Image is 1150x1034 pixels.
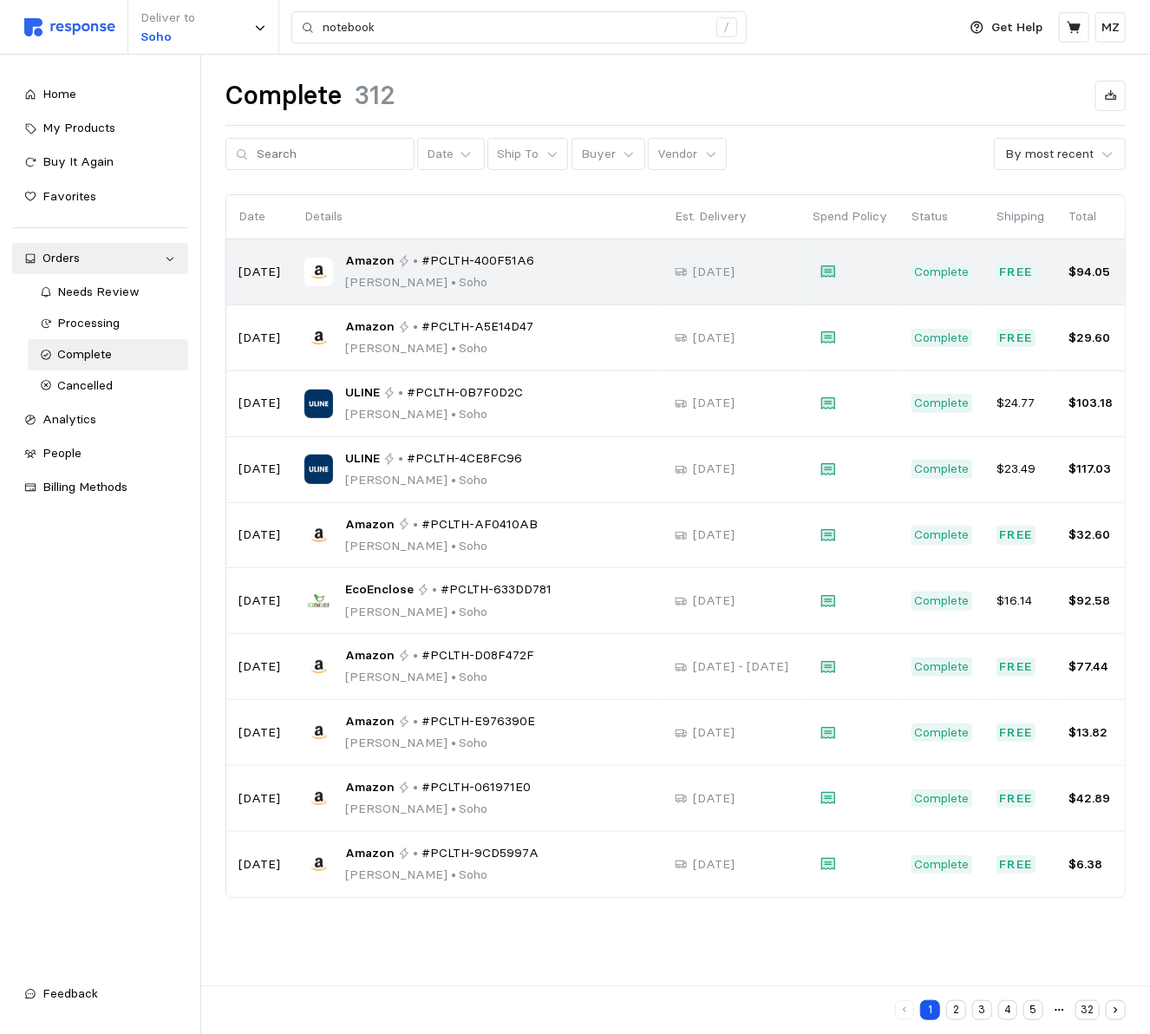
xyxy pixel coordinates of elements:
[813,207,887,226] p: Spend Policy
[345,646,395,665] span: Amazon
[42,985,98,1001] span: Feedback
[693,723,735,743] p: [DATE]
[42,86,76,101] span: Home
[915,394,970,413] p: Complete
[572,138,645,171] button: Buyer
[345,339,533,358] p: [PERSON_NAME] Soho
[448,406,459,422] span: •
[304,652,333,681] img: Amazon
[421,515,538,534] span: #PCLTH-AF0410AB
[648,138,727,171] button: Vendor
[12,978,188,1010] button: Feedback
[345,800,531,819] p: [PERSON_NAME] Soho
[413,844,418,863] p: •
[304,586,333,615] img: EcoEnclose
[992,18,1043,37] p: Get Help
[915,855,970,874] p: Complete
[675,207,788,226] p: Est. Delivery
[915,789,970,808] p: Complete
[1101,18,1120,37] p: MZ
[345,580,414,599] span: EcoEnclose
[28,277,189,308] a: Needs Review
[996,207,1044,226] p: Shipping
[238,329,280,348] p: [DATE]
[693,592,735,611] p: [DATE]
[693,263,735,282] p: [DATE]
[1068,526,1113,545] p: $32.60
[304,455,333,483] img: ULINE
[1068,329,1113,348] p: $29.60
[345,712,395,731] span: Amazon
[42,188,96,204] span: Favorites
[140,9,195,28] p: Deliver to
[238,789,280,808] p: [DATE]
[354,79,395,113] h1: 312
[1000,789,1033,808] p: Free
[345,668,534,687] p: [PERSON_NAME] Soho
[42,445,82,461] span: People
[946,1000,966,1020] button: 2
[238,394,280,413] p: [DATE]
[238,592,280,611] p: [DATE]
[1000,658,1033,677] p: Free
[28,308,189,339] a: Processing
[1000,263,1033,282] p: Free
[398,449,403,468] p: •
[421,252,534,271] span: #PCLTH-400F51A6
[345,471,522,490] p: [PERSON_NAME] Soho
[238,263,280,282] p: [DATE]
[58,346,113,362] span: Complete
[28,370,189,402] a: Cancelled
[323,12,707,43] input: Search for a product name or SKU
[345,537,538,556] p: [PERSON_NAME] Soho
[428,145,454,163] div: Date
[421,646,534,665] span: #PCLTH-D08F472F
[42,411,96,427] span: Analytics
[448,735,459,750] span: •
[1068,789,1113,808] p: $42.89
[345,515,395,534] span: Amazon
[448,472,459,488] span: •
[1023,1000,1043,1020] button: 5
[58,284,140,299] span: Needs Review
[448,604,459,619] span: •
[498,145,539,164] p: Ship To
[12,404,188,435] a: Analytics
[12,438,188,469] a: People
[42,154,114,169] span: Buy It Again
[716,17,737,38] div: /
[407,449,522,468] span: #PCLTH-4CE8FC96
[1068,855,1113,874] p: $6.38
[42,479,127,494] span: Billing Methods
[693,855,735,874] p: [DATE]
[413,778,418,797] p: •
[1068,592,1113,611] p: $92.58
[12,79,188,110] a: Home
[345,866,539,885] p: [PERSON_NAME] Soho
[915,658,970,677] p: Complete
[915,592,970,611] p: Complete
[42,249,158,268] div: Orders
[345,778,395,797] span: Amazon
[1000,526,1033,545] p: Free
[581,145,616,164] p: Buyer
[421,317,533,337] span: #PCLTH-A5E14D47
[345,734,535,753] p: [PERSON_NAME] Soho
[693,789,735,808] p: [DATE]
[225,79,342,113] h1: Complete
[1005,145,1094,163] div: By most recent
[304,258,333,286] img: Amazon
[140,28,195,47] p: Soho
[345,383,380,402] span: ULINE
[912,207,972,226] p: Status
[693,526,735,545] p: [DATE]
[304,718,333,747] img: Amazon
[693,460,735,479] p: [DATE]
[345,405,523,424] p: [PERSON_NAME] Soho
[345,317,395,337] span: Amazon
[407,383,523,402] span: #PCLTH-0B7F0D2C
[304,389,333,418] img: ULINE
[12,113,188,144] a: My Products
[693,394,735,413] p: [DATE]
[915,263,970,282] p: Complete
